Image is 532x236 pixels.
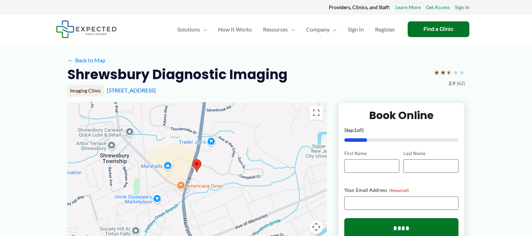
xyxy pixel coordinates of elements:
a: Find a Clinic [408,21,469,37]
span: How It Works [218,17,252,42]
strong: Providers, Clinics, and Staff: [329,4,390,10]
span: Sign In [348,17,364,42]
a: Sign In [342,17,369,42]
a: Register [369,17,401,42]
span: Register [375,17,395,42]
span: ★ [452,66,459,79]
button: Map camera controls [309,220,323,234]
span: ★ [446,66,452,79]
a: ←Back to Map [67,55,105,65]
span: Menu Toggle [200,17,207,42]
label: First Name [344,150,399,157]
span: (62) [457,79,465,88]
a: How It Works [213,17,257,42]
a: Sign In [455,3,469,12]
span: 1 [354,127,357,133]
img: Expected Healthcare Logo - side, dark font, small [56,20,117,38]
a: ResourcesMenu Toggle [257,17,300,42]
span: Company [306,17,330,42]
a: Learn More [395,3,421,12]
span: ★ [440,66,446,79]
nav: Primary Site Navigation [172,17,401,42]
span: Resources [263,17,288,42]
label: Last Name [403,150,458,157]
span: Menu Toggle [288,17,295,42]
span: ★ [459,66,465,79]
span: ← [67,57,74,63]
label: Your Email Address [344,187,459,194]
a: CompanyMenu Toggle [300,17,342,42]
span: 2.9 [449,79,455,88]
span: Menu Toggle [330,17,337,42]
span: (Required) [389,188,409,193]
h2: Shrewsbury Diagnostic Imaging [67,66,288,83]
a: SolutionsMenu Toggle [172,17,213,42]
span: Solutions [177,17,200,42]
p: Step of [344,128,459,133]
div: Imaging Clinic [67,85,104,97]
span: ★ [434,66,440,79]
a: [STREET_ADDRESS] [107,87,156,93]
span: 5 [361,127,364,133]
h2: Book Online [344,109,459,122]
a: Get Access [426,3,450,12]
button: Toggle fullscreen view [309,106,323,120]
